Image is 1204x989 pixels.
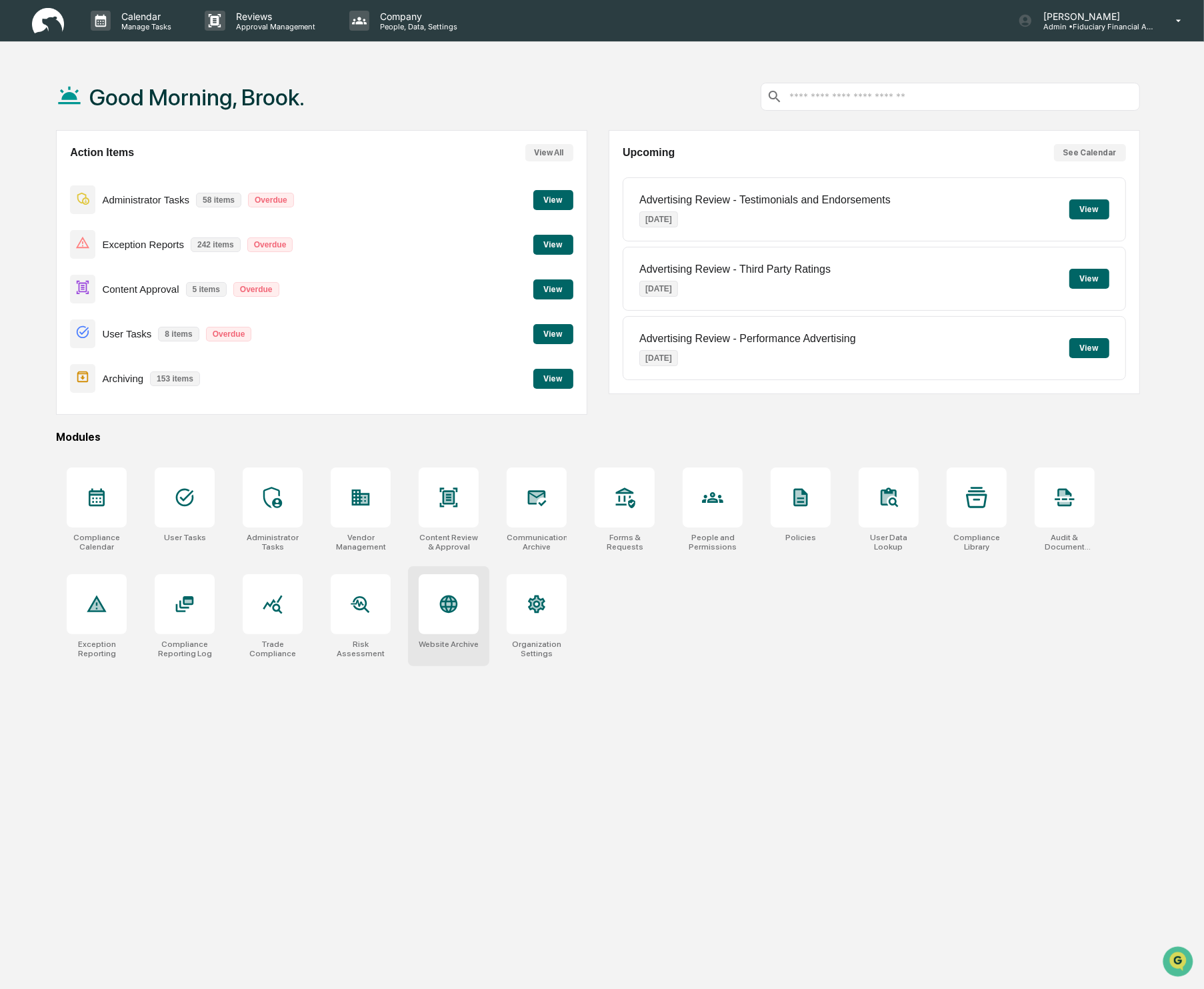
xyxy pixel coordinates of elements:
span: Attestations [110,168,165,181]
div: User Tasks [164,533,206,542]
button: View [1069,199,1109,219]
p: 5 items [186,282,227,297]
div: 🖐️ [13,169,24,180]
button: Start new chat [227,106,243,122]
button: View [533,190,573,210]
div: Exception Reporting [67,640,127,658]
p: Advertising Review - Performance Advertising [639,333,856,345]
h1: Good Morning, Brook. [89,84,305,111]
a: View [533,371,573,384]
button: View [1069,338,1109,358]
div: Compliance Calendar [67,533,127,552]
p: [DATE] [639,281,678,297]
p: [DATE] [639,350,678,366]
p: Advertising Review - Testimonials and Endorsements [639,194,891,206]
p: Approval Management [225,22,323,31]
button: View [533,369,573,389]
span: Preclearance [27,168,86,181]
p: Company [369,11,464,22]
p: Overdue [233,282,279,297]
p: Admin • Fiduciary Financial Advisors [1033,22,1157,31]
div: Website Archive [419,640,479,649]
div: People and Permissions [683,533,743,552]
a: View [533,237,573,250]
button: View [533,235,573,255]
p: 8 items [158,327,199,341]
p: Administrator Tasks [102,194,189,205]
div: We're available if you need us! [45,115,169,126]
p: Overdue [247,237,293,252]
button: View All [525,144,573,161]
a: Powered byPylon [94,225,161,236]
p: Archiving [102,373,143,384]
p: Content Approval [102,283,179,295]
p: [PERSON_NAME] [1033,11,1157,22]
h2: Action Items [70,147,134,159]
div: User Data Lookup [859,533,919,552]
span: Data Lookup [27,193,84,207]
img: 1746055101610-c473b297-6a78-478c-a979-82029cc54cd1 [13,102,37,126]
p: 153 items [150,371,200,386]
p: Overdue [248,193,294,207]
div: Forms & Requests [595,533,655,552]
div: Compliance Reporting Log [155,640,215,658]
div: Content Review & Approval [419,533,479,552]
div: Vendor Management [331,533,391,552]
div: Modules [56,431,1139,443]
a: 🖐️Preclearance [8,163,91,187]
p: User Tasks [102,328,151,339]
p: Exception Reports [102,239,184,250]
div: 🗄️ [97,169,107,180]
h2: Upcoming [623,147,675,159]
a: View [533,282,573,295]
a: View [533,193,573,205]
a: View [533,327,573,339]
p: Reviews [225,11,323,22]
div: Risk Assessment [331,640,391,658]
a: 🗄️Attestations [91,163,171,187]
div: Administrator Tasks [243,533,303,552]
div: Organization Settings [507,640,567,658]
div: Communications Archive [507,533,567,552]
span: Pylon [133,226,161,236]
div: Start new chat [45,102,219,115]
p: People, Data, Settings [369,22,464,31]
div: Compliance Library [947,533,1007,552]
div: Policies [785,533,816,542]
button: See Calendar [1054,144,1126,161]
div: 🔎 [13,195,24,205]
p: Calendar [111,11,178,22]
div: Audit & Document Logs [1035,533,1095,552]
iframe: Open customer support [1161,945,1197,981]
p: How can we help? [13,28,243,49]
p: Overdue [206,327,252,341]
p: Advertising Review - Third Party Ratings [639,263,831,275]
input: Clear [35,61,220,75]
a: 🔎Data Lookup [8,188,89,212]
button: View [533,324,573,344]
p: 242 items [191,237,241,252]
div: Trade Compliance [243,640,303,658]
button: View [1069,269,1109,289]
p: [DATE] [639,211,678,227]
img: logo [32,8,64,34]
p: 58 items [196,193,241,207]
p: Manage Tasks [111,22,178,31]
button: View [533,279,573,299]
